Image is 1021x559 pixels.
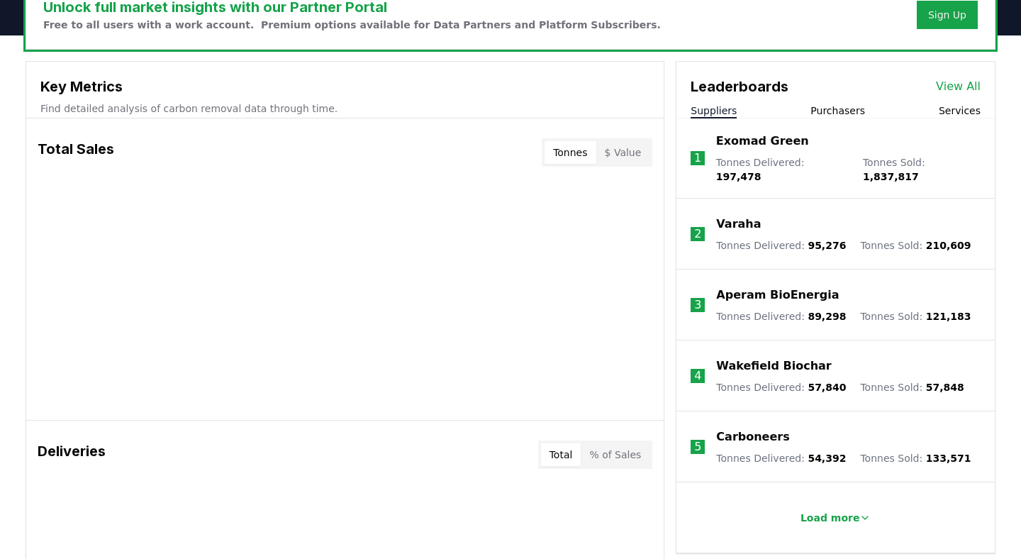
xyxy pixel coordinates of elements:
span: 197,478 [716,171,761,182]
p: Tonnes Delivered : [716,380,846,394]
p: Tonnes Sold : [860,238,971,253]
button: Sign Up [917,1,978,29]
p: 1 [694,150,701,167]
span: 121,183 [926,311,971,322]
button: Purchasers [810,104,865,118]
button: Load more [789,504,883,532]
h3: Total Sales [38,138,114,167]
h3: Deliveries [38,441,106,469]
h3: Leaderboards [691,76,788,97]
p: Tonnes Delivered : [716,155,849,184]
button: Suppliers [691,104,737,118]
span: 133,571 [926,453,971,464]
p: 5 [694,438,701,455]
a: Sign Up [928,8,966,22]
button: Total [541,443,581,466]
p: Tonnes Sold : [860,451,971,465]
p: Free to all users with a work account. Premium options available for Data Partners and Platform S... [43,18,661,32]
p: Tonnes Delivered : [716,238,846,253]
span: 1,837,817 [863,171,919,182]
span: 54,392 [808,453,846,464]
a: Wakefield Biochar [716,358,831,375]
a: Exomad Green [716,133,809,150]
p: Tonnes Delivered : [716,309,846,323]
p: 4 [694,367,701,384]
span: 57,848 [926,382,964,393]
span: 95,276 [808,240,846,251]
a: View All [936,78,981,95]
a: Carboneers [716,428,789,445]
p: 2 [694,226,701,243]
h3: Key Metrics [40,76,649,97]
p: Tonnes Delivered : [716,451,846,465]
span: 210,609 [926,240,971,251]
p: Tonnes Sold : [863,155,981,184]
span: 57,840 [808,382,846,393]
p: Tonnes Sold : [860,380,964,394]
a: Aperam BioEnergia [716,287,839,304]
p: Tonnes Sold : [860,309,971,323]
p: Load more [800,511,860,525]
a: Varaha [716,216,761,233]
button: % of Sales [581,443,649,466]
p: Find detailed analysis of carbon removal data through time. [40,101,649,116]
span: 89,298 [808,311,846,322]
button: Services [939,104,981,118]
p: 3 [694,297,701,314]
button: Tonnes [545,141,596,164]
button: $ Value [596,141,650,164]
